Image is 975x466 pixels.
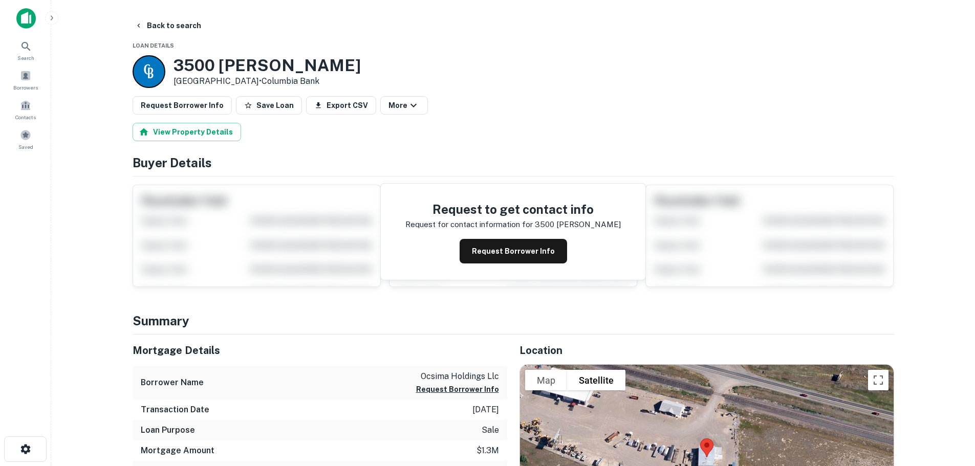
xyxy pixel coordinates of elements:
p: sale [482,424,499,436]
span: Saved [18,143,33,151]
button: Show street map [525,370,567,390]
span: Loan Details [133,42,174,49]
button: Export CSV [306,96,376,115]
button: Save Loan [236,96,302,115]
p: Request for contact information for [405,218,533,231]
a: Columbia Bank [262,76,319,86]
button: Back to search [131,16,205,35]
p: $1.3m [476,445,499,457]
h6: Mortgage Amount [141,445,214,457]
p: [GEOGRAPHIC_DATA] • [174,75,361,87]
h5: Location [519,343,894,358]
h5: Mortgage Details [133,343,507,358]
button: Show satellite imagery [567,370,625,390]
span: Contacts [15,113,36,121]
h6: Borrower Name [141,376,204,389]
span: Borrowers [13,83,38,92]
button: More [380,96,428,115]
h6: Loan Purpose [141,424,195,436]
button: Toggle fullscreen view [868,370,889,390]
h3: 3500 [PERSON_NAME] [174,56,361,75]
img: capitalize-icon.png [16,8,36,29]
p: ocsima holdings llc [416,370,499,383]
h6: Transaction Date [141,404,209,416]
a: Saved [3,125,48,153]
button: Request Borrower Info [416,383,499,395]
a: Search [3,36,48,64]
a: Contacts [3,96,48,123]
button: Request Borrower Info [133,96,232,115]
button: Request Borrower Info [460,239,567,263]
p: 3500 [PERSON_NAME] [535,218,621,231]
h4: Buyer Details [133,153,894,172]
p: [DATE] [472,404,499,416]
h4: Summary [133,312,894,330]
button: View Property Details [133,123,241,141]
span: Search [17,54,34,62]
iframe: Chat Widget [924,384,975,433]
a: Borrowers [3,66,48,94]
h4: Request to get contact info [405,200,621,218]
